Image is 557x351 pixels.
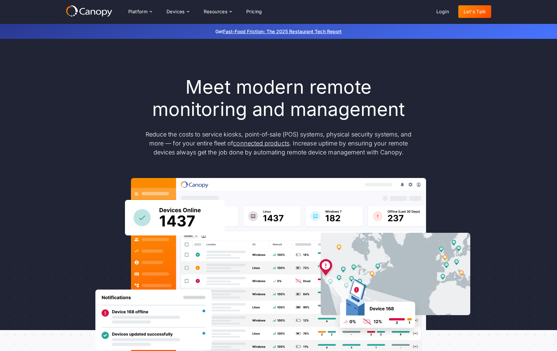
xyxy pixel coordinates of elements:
[223,29,342,34] a: Fast-Food Friction: The 2025 Restaurant Tech Report
[431,5,454,18] a: Login
[139,76,418,121] h1: Meet modern remote monitoring and management
[139,130,418,157] p: Reduce the costs to service kiosks, point-of-sale (POS) systems, physical security systems, and m...
[128,9,148,14] div: Platform
[204,9,228,14] div: Resources
[125,200,225,235] img: Canopy sees how many devices are online
[161,5,194,18] div: Devices
[233,140,289,147] a: connected products
[241,5,268,18] a: Pricing
[458,5,491,18] a: Let's Talk
[116,28,441,35] p: Get
[167,9,185,14] div: Devices
[123,5,157,18] div: Platform
[198,5,237,18] div: Resources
